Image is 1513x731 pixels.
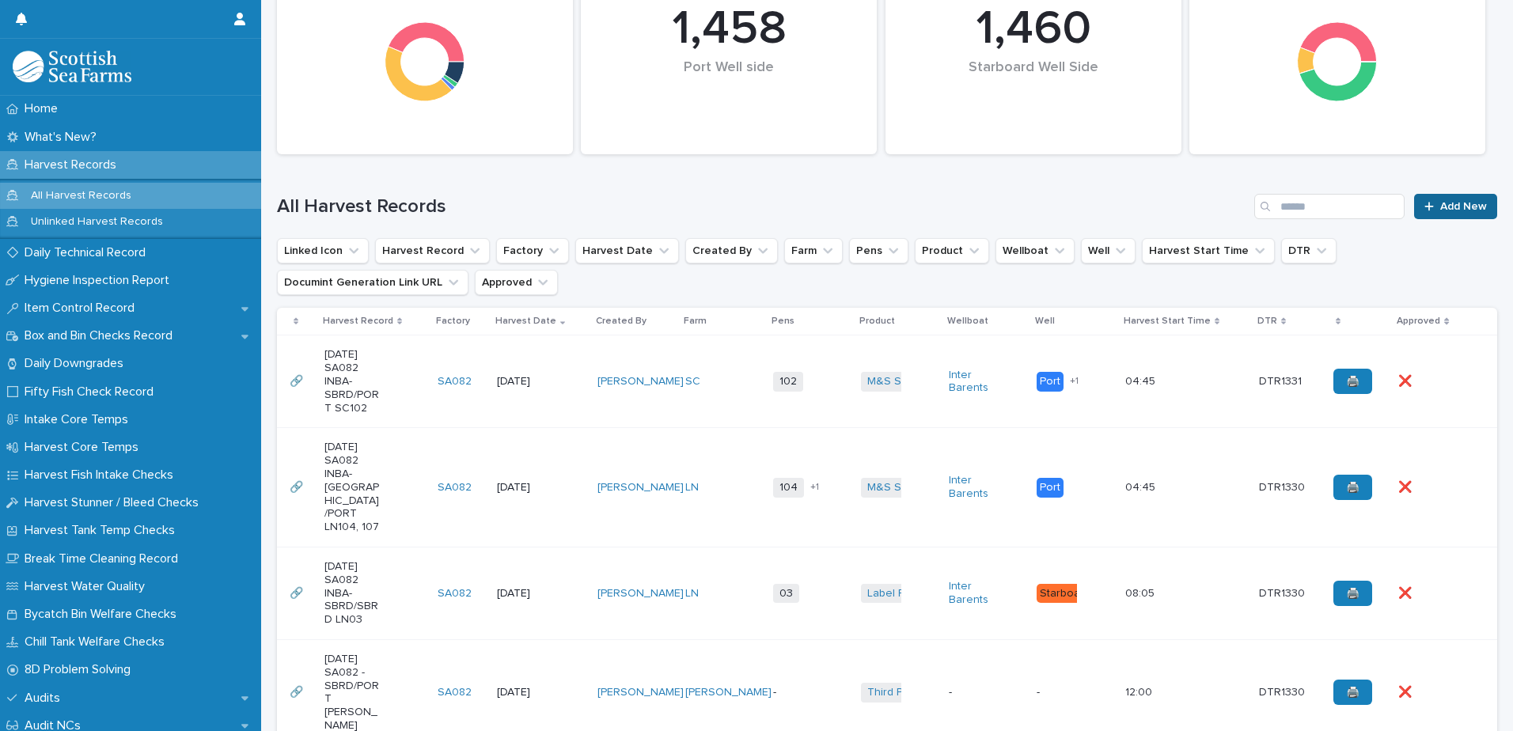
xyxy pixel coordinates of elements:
[1440,201,1487,212] span: Add New
[773,372,803,392] span: 102
[18,245,158,260] p: Daily Technical Record
[1333,680,1372,705] a: 🖨️
[949,686,1005,699] p: -
[1333,581,1372,606] a: 🖨️
[497,686,553,699] p: [DATE]
[438,481,472,494] a: SA082
[949,580,1005,607] a: Inter Barents
[18,523,188,538] p: Harvest Tank Temp Checks
[18,495,211,510] p: Harvest Stunner / Bleed Checks
[277,195,1248,218] h1: All Harvest Records
[497,587,553,600] p: [DATE]
[1259,683,1308,699] p: DTR1330
[1257,312,1277,330] p: DTR
[324,441,381,534] p: [DATE] SA082 INBA-[GEOGRAPHIC_DATA]/PORT LN104, 107
[495,312,556,330] p: Harvest Date
[18,634,177,650] p: Chill Tank Welfare Checks
[438,686,472,699] a: SA082
[1125,683,1155,699] p: 12:00
[1346,376,1359,387] span: 🖨️
[915,238,989,263] button: Product
[18,662,143,677] p: 8D Problem Solving
[1346,588,1359,599] span: 🖨️
[18,691,73,706] p: Audits
[375,238,490,263] button: Harvest Record
[1125,372,1158,388] p: 04:45
[597,686,684,699] a: [PERSON_NAME]
[859,312,895,330] p: Product
[290,584,306,600] p: 🔗
[18,579,157,594] p: Harvest Water Quality
[18,301,147,316] p: Item Control Record
[18,468,186,483] p: Harvest Fish Intake Checks
[1346,687,1359,698] span: 🖨️
[949,369,1005,396] a: Inter Barents
[1259,584,1308,600] p: DTR1330
[685,375,700,388] a: SC
[867,481,927,494] a: M&S Select
[608,1,850,58] div: 1,458
[1125,584,1158,600] p: 08:05
[596,312,647,330] p: Created By
[1037,584,1094,604] div: Starboard
[597,587,684,600] a: [PERSON_NAME]
[995,238,1075,263] button: Wellboat
[496,238,569,263] button: Factory
[685,481,699,494] a: LN
[18,101,70,116] p: Home
[867,375,927,388] a: M&S Select
[475,270,558,295] button: Approved
[323,312,393,330] p: Harvest Record
[597,481,684,494] a: [PERSON_NAME]
[912,1,1155,58] div: 1,460
[18,215,176,229] p: Unlinked Harvest Records
[18,356,136,371] p: Daily Downgrades
[1398,372,1415,388] p: ❌
[608,59,850,109] div: Port Well side
[1346,482,1359,493] span: 🖨️
[772,312,794,330] p: Pens
[1142,238,1275,263] button: Harvest Start Time
[18,189,144,203] p: All Harvest Records
[1037,372,1064,392] div: Port
[912,59,1155,109] div: Starboard Well Side
[949,474,1005,501] a: Inter Barents
[436,312,470,330] p: Factory
[1125,478,1158,494] p: 04:45
[1081,238,1136,263] button: Well
[867,686,963,699] a: Third Party Salmon
[784,238,843,263] button: Farm
[290,683,306,699] p: 🔗
[1035,312,1055,330] p: Well
[575,238,679,263] button: Harvest Date
[1397,312,1440,330] p: Approved
[1259,478,1308,494] p: DTR1330
[1037,686,1093,699] p: -
[277,428,1497,547] tr: 🔗🔗 [DATE] SA082 INBA-[GEOGRAPHIC_DATA]/PORT LN104, 107SA082 [DATE][PERSON_NAME] LN 104+1M&S Selec...
[947,312,988,330] p: Wellboat
[1259,372,1305,388] p: DTR1331
[1398,683,1415,699] p: ❌
[1070,377,1079,386] span: + 1
[1254,194,1405,219] input: Search
[324,560,381,627] p: [DATE] SA082 INBA-SBRD/SBRD LN03
[290,478,306,494] p: 🔗
[773,478,804,498] span: 104
[18,384,166,400] p: Fifty Fish Check Record
[597,375,684,388] a: [PERSON_NAME]
[1281,238,1337,263] button: DTR
[867,587,932,600] a: Label Rouge
[1037,478,1064,498] div: Port
[810,483,819,492] span: + 1
[438,587,472,600] a: SA082
[13,51,131,82] img: mMrefqRFQpe26GRNOUkG
[18,440,151,455] p: Harvest Core Temps
[277,270,468,295] button: Documint Generation Link URL
[1333,369,1372,394] a: 🖨️
[277,238,369,263] button: Linked Icon
[685,587,699,600] a: LN
[18,412,141,427] p: Intake Core Temps
[685,238,778,263] button: Created By
[1414,194,1497,219] a: Add New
